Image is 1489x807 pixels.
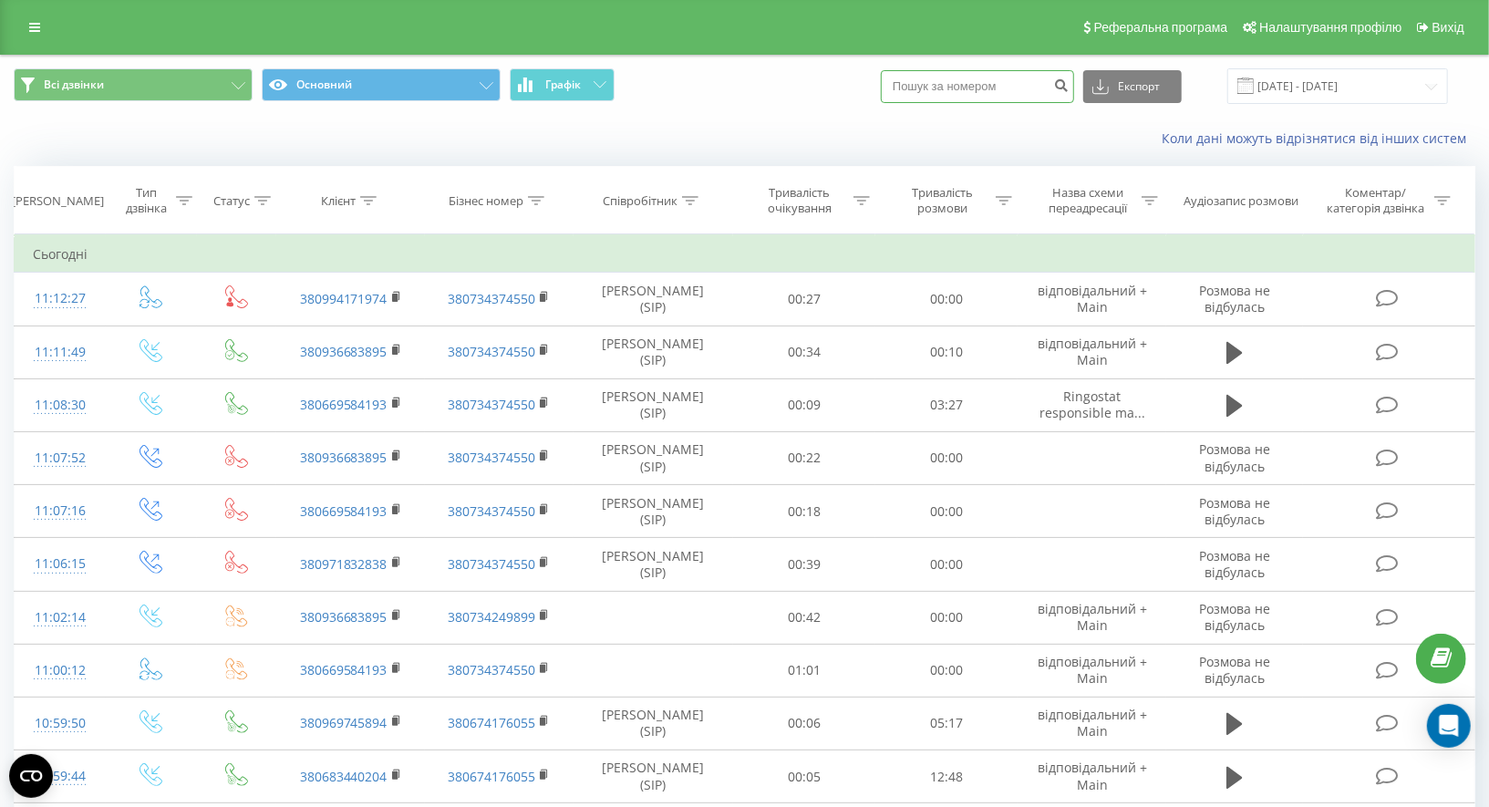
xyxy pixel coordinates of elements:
a: 380936683895 [300,343,388,360]
span: Розмова не відбулась [1199,494,1270,528]
td: 00:10 [875,326,1018,378]
a: 380734249899 [448,608,535,626]
div: 11:00:12 [33,653,88,688]
div: 11:07:52 [33,440,88,476]
div: Клієнт [321,193,356,209]
td: 00:18 [733,485,875,538]
a: 380936683895 [300,449,388,466]
div: Тип дзвінка [121,185,171,216]
span: Розмова не відбулась [1199,600,1270,634]
div: 11:12:27 [33,281,88,316]
td: 00:42 [733,591,875,644]
div: Тривалість розмови [894,185,991,216]
span: Ringostat responsible ma... [1039,388,1145,421]
td: відповідальний + Main [1018,697,1166,750]
button: Графік [510,68,615,101]
td: 00:27 [733,273,875,326]
a: 380674176055 [448,714,535,731]
div: 11:08:30 [33,388,88,423]
button: Всі дзвінки [14,68,253,101]
span: Налаштування профілю [1259,20,1401,35]
td: [PERSON_NAME] (SIP) [574,273,733,326]
div: [PERSON_NAME] [12,193,104,209]
a: 380734374550 [448,555,535,573]
div: 11:07:16 [33,493,88,529]
td: [PERSON_NAME] (SIP) [574,485,733,538]
td: 00:06 [733,697,875,750]
span: Розмова не відбулась [1199,653,1270,687]
a: 380969745894 [300,714,388,731]
a: 380674176055 [448,768,535,785]
td: [PERSON_NAME] (SIP) [574,750,733,803]
span: Всі дзвінки [44,78,104,92]
span: Розмова не відбулась [1199,440,1270,474]
div: Open Intercom Messenger [1427,704,1471,748]
td: відповідальний + Main [1018,750,1166,803]
td: 00:39 [733,538,875,591]
td: [PERSON_NAME] (SIP) [574,431,733,484]
a: 380683440204 [300,768,388,785]
a: 380734374550 [448,290,535,307]
td: 00:00 [875,591,1018,644]
div: Статус [213,193,250,209]
button: Експорт [1083,70,1182,103]
div: 11:02:14 [33,600,88,636]
td: 03:27 [875,378,1018,431]
td: Сьогодні [15,236,1475,273]
a: 380734374550 [448,449,535,466]
td: відповідальний + Main [1018,326,1166,378]
a: 380971832838 [300,555,388,573]
td: 00:00 [875,485,1018,538]
div: 11:11:49 [33,335,88,370]
td: 00:00 [875,538,1018,591]
button: Основний [262,68,501,101]
div: 10:59:44 [33,759,88,794]
td: 00:00 [875,644,1018,697]
td: 00:22 [733,431,875,484]
td: 01:01 [733,644,875,697]
td: 00:09 [733,378,875,431]
td: відповідальний + Main [1018,644,1166,697]
td: відповідальний + Main [1018,273,1166,326]
a: 380994171974 [300,290,388,307]
a: 380734374550 [448,396,535,413]
a: 380734374550 [448,661,535,678]
td: [PERSON_NAME] (SIP) [574,378,733,431]
div: 11:06:15 [33,546,88,582]
span: Графік [545,78,581,91]
a: 380669584193 [300,396,388,413]
a: 380936683895 [300,608,388,626]
td: 00:05 [733,750,875,803]
div: Назва схеми переадресації [1039,185,1137,216]
span: Реферальна програма [1094,20,1228,35]
div: Тривалість очікування [751,185,849,216]
td: 00:34 [733,326,875,378]
div: Співробітник [603,193,677,209]
div: 10:59:50 [33,706,88,741]
td: відповідальний + Main [1018,591,1166,644]
td: 00:00 [875,431,1018,484]
span: Вихід [1432,20,1464,35]
a: 380669584193 [300,502,388,520]
a: 380734374550 [448,502,535,520]
a: 380669584193 [300,661,388,678]
td: 00:00 [875,273,1018,326]
button: Open CMP widget [9,754,53,798]
span: Розмова не відбулась [1199,547,1270,581]
input: Пошук за номером [881,70,1074,103]
a: 380734374550 [448,343,535,360]
td: [PERSON_NAME] (SIP) [574,326,733,378]
a: Коли дані можуть відрізнятися вiд інших систем [1162,129,1475,147]
td: 05:17 [875,697,1018,750]
td: [PERSON_NAME] (SIP) [574,538,733,591]
td: [PERSON_NAME] (SIP) [574,697,733,750]
div: Коментар/категорія дзвінка [1323,185,1430,216]
span: Розмова не відбулась [1199,282,1270,316]
div: Бізнес номер [449,193,523,209]
td: 12:48 [875,750,1018,803]
div: Аудіозапис розмови [1184,193,1298,209]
